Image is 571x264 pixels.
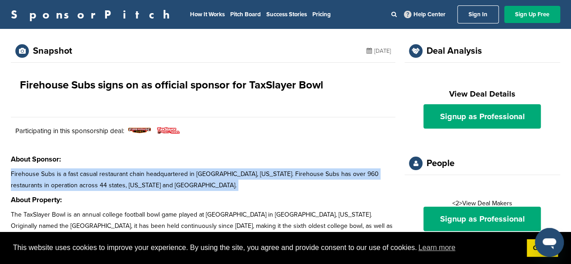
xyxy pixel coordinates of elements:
[11,168,395,191] p: Firehouse Subs is a fast casual restaurant chain headquartered in [GEOGRAPHIC_DATA], [US_STATE]. ...
[367,44,391,58] div: [DATE]
[457,5,499,23] a: Sign In
[13,241,520,255] span: This website uses cookies to improve your experience. By using the site, you agree and provide co...
[417,241,457,255] a: learn more about cookies
[423,207,541,231] a: Signup as Professional
[20,77,323,93] h1: Firehouse Subs signs on as official sponsor for TaxSlayer Bowl
[11,209,395,243] p: The TaxSlayer Bowl is an annual college football bowl game played at [GEOGRAPHIC_DATA] in [GEOGRA...
[157,122,180,139] img: Taxslayerlogo 9
[230,11,261,18] a: Pitch Board
[15,125,124,136] p: Participating in this sponsorship deal:
[11,154,395,165] h3: About Sponsor:
[427,159,455,168] div: People
[413,88,551,100] h2: View Deal Details
[413,200,551,231] div: <2>View Deal Makers
[535,228,564,257] iframe: Button to launch messaging window
[266,11,307,18] a: Success Stories
[504,6,560,23] a: Sign Up Free
[190,11,225,18] a: How It Works
[402,9,447,20] a: Help Center
[527,239,558,257] a: dismiss cookie message
[128,128,151,134] img: Fire
[423,104,541,129] a: Signup as Professional
[312,11,331,18] a: Pricing
[33,46,72,56] div: Snapshot
[11,195,395,205] h3: About Property:
[11,9,176,20] a: SponsorPitch
[427,46,482,56] div: Deal Analysis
